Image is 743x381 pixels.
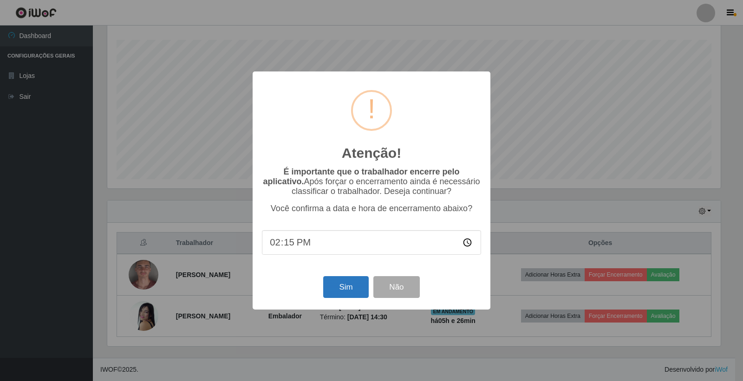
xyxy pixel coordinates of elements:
[323,276,368,298] button: Sim
[373,276,419,298] button: Não
[262,167,481,196] p: Após forçar o encerramento ainda é necessário classificar o trabalhador. Deseja continuar?
[342,145,401,161] h2: Atenção!
[263,167,459,186] b: É importante que o trabalhador encerre pelo aplicativo.
[262,204,481,213] p: Você confirma a data e hora de encerramento abaixo?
